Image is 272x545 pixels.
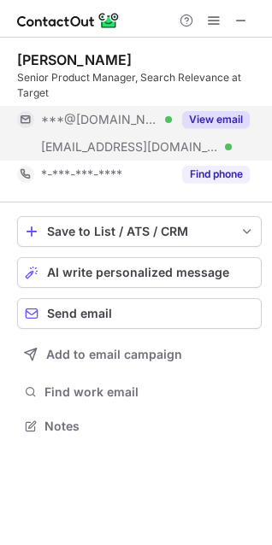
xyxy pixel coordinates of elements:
[182,111,250,128] button: Reveal Button
[17,51,132,68] div: [PERSON_NAME]
[17,257,262,288] button: AI write personalized message
[17,414,262,438] button: Notes
[47,225,232,238] div: Save to List / ATS / CRM
[17,298,262,329] button: Send email
[47,307,112,320] span: Send email
[17,380,262,404] button: Find work email
[47,266,229,279] span: AI write personalized message
[46,348,182,361] span: Add to email campaign
[17,216,262,247] button: save-profile-one-click
[44,419,255,434] span: Notes
[41,112,159,127] span: ***@[DOMAIN_NAME]
[182,166,250,183] button: Reveal Button
[17,339,262,370] button: Add to email campaign
[17,10,120,31] img: ContactOut v5.3.10
[41,139,219,155] span: [EMAIL_ADDRESS][DOMAIN_NAME]
[44,384,255,400] span: Find work email
[17,70,262,101] div: Senior Product Manager, Search Relevance at Target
